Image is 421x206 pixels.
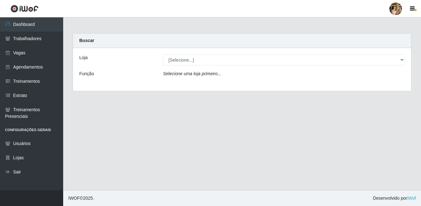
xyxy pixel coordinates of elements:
label: Função [79,70,94,77]
span: IWOF [68,196,80,201]
i: Selecione uma loja primeiro... [163,71,221,76]
span: Desenvolvido por [373,195,416,202]
a: iWof [407,196,416,201]
label: Loja [79,54,87,61]
strong: Buscar [79,38,94,43]
span: © 2025 . [68,195,94,202]
img: CoreUI Logo [10,5,39,13]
